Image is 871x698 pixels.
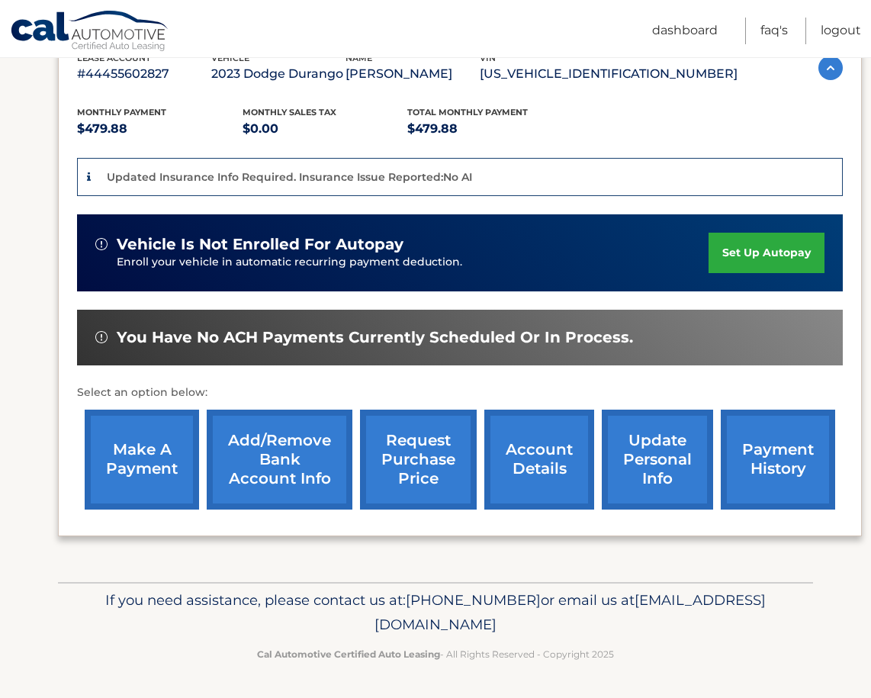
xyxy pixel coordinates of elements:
[480,63,738,85] p: [US_VEHICLE_IDENTIFICATION_NUMBER]
[346,63,480,85] p: [PERSON_NAME]
[360,410,477,510] a: request purchase price
[406,591,541,609] span: [PHONE_NUMBER]
[652,18,718,44] a: Dashboard
[407,107,528,117] span: Total Monthly Payment
[760,18,788,44] a: FAQ's
[407,118,573,140] p: $479.88
[207,410,352,510] a: Add/Remove bank account info
[709,233,824,273] a: set up autopay
[602,410,713,510] a: update personal info
[721,410,835,510] a: payment history
[68,588,803,637] p: If you need assistance, please contact us at: or email us at
[257,648,440,660] strong: Cal Automotive Certified Auto Leasing
[77,107,166,117] span: Monthly Payment
[95,238,108,250] img: alert-white.svg
[85,410,199,510] a: make a payment
[68,646,803,662] p: - All Rights Reserved - Copyright 2025
[117,254,709,271] p: Enroll your vehicle in automatic recurring payment deduction.
[77,384,843,402] p: Select an option below:
[77,63,211,85] p: #44455602827
[821,18,861,44] a: Logout
[211,63,346,85] p: 2023 Dodge Durango
[243,118,408,140] p: $0.00
[117,328,633,347] span: You have no ACH payments currently scheduled or in process.
[10,10,170,54] a: Cal Automotive
[95,331,108,343] img: alert-white.svg
[484,410,594,510] a: account details
[818,56,843,80] img: accordion-active.svg
[117,235,403,254] span: vehicle is not enrolled for autopay
[107,170,472,184] p: Updated Insurance Info Required. Insurance Issue Reported:No AI
[243,107,336,117] span: Monthly sales Tax
[77,118,243,140] p: $479.88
